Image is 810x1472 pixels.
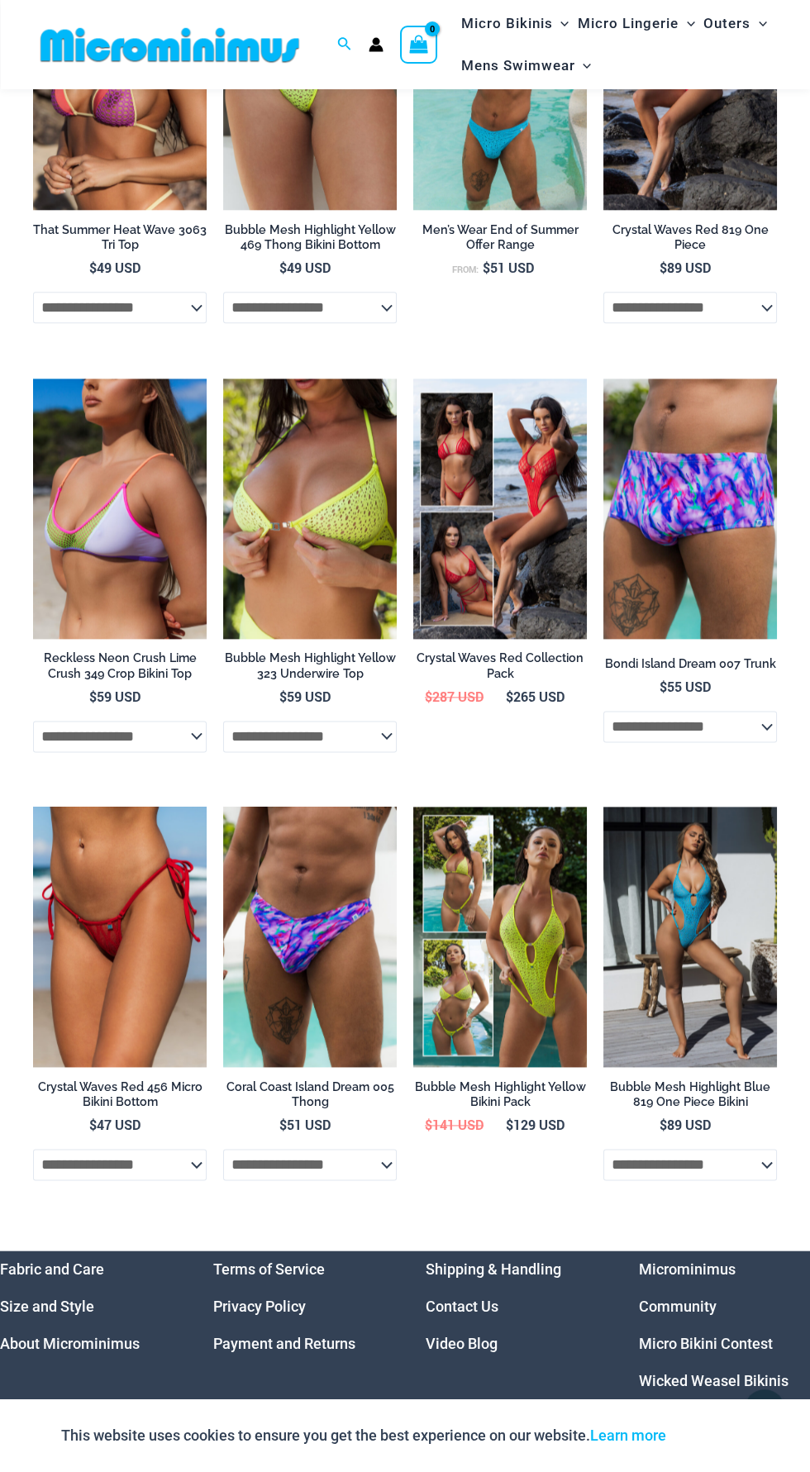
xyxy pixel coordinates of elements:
bdi: 59 USD [279,688,331,705]
span: Menu Toggle [574,45,591,87]
a: View Shopping Cart, empty [400,26,438,64]
nav: Menu [426,1250,598,1362]
aside: Footer Widget 3 [426,1250,598,1362]
h2: Bondi Island Dream 007 Trunk [603,656,777,672]
a: Bubble Mesh Ultimate (3)Bubble Mesh Highlight Yellow 309 Tri Top 469 Thong 05Bubble Mesh Highligh... [413,807,587,1067]
span: $ [279,259,287,276]
span: $ [506,1116,513,1133]
a: Crystal Waves Red 819 One Piece [603,222,777,260]
h2: Bubble Mesh Highlight Yellow 469 Thong Bikini Bottom [223,222,397,253]
span: $ [483,259,490,276]
a: Bubble Mesh Highlight Blue 819 One Piece Bikini [603,1079,777,1117]
a: Reckless Neon Crush Lime Crush 349 Crop Top 01Reckless Neon Crush Lime Crush 349 Crop Top 02Reckl... [33,379,207,639]
h2: Bubble Mesh Highlight Blue 819 One Piece Bikini [603,1079,777,1110]
span: $ [89,688,97,705]
h2: Coral Coast Island Dream 005 Thong [223,1079,397,1110]
span: $ [660,678,667,695]
bdi: 51 USD [483,259,534,276]
span: Mens Swimwear [460,45,574,87]
a: Microminimus Community [639,1260,736,1315]
span: $ [89,259,97,276]
bdi: 89 USD [660,1116,711,1133]
a: Bubble Mesh Highlight Yellow 323 Underwire Top [223,650,397,688]
a: Payment and Returns [213,1335,355,1352]
img: Bubble Mesh Highlight Blue 819 One Piece 01 [603,807,777,1067]
h2: Men’s Wear End of Summer Offer Range [413,222,587,253]
span: Outers [703,2,750,45]
span: $ [89,1116,97,1133]
span: Menu Toggle [679,2,695,45]
aside: Footer Widget 2 [213,1250,385,1362]
bdi: 89 USD [660,259,711,276]
span: $ [425,688,432,705]
a: Account icon link [369,37,384,52]
a: Wicked Weasel Bikinis [639,1372,789,1389]
a: Mens SwimwearMenu ToggleMenu Toggle [456,45,595,87]
span: $ [425,1116,432,1133]
a: Crystal Waves 456 Bottom 02Crystal Waves 456 Bottom 01Crystal Waves 456 Bottom 01 [33,807,207,1067]
img: Collection Pack [413,379,587,639]
a: Coral Coast Island Dream 005 Thong 01Coral Coast Island Dream 005 Thong 02Coral Coast Island Drea... [223,807,397,1067]
nav: Menu [213,1250,385,1362]
a: Video Blog [426,1335,498,1352]
bdi: 49 USD [89,259,141,276]
span: From: [452,264,479,275]
a: Search icon link [337,35,352,55]
a: Micro LingerieMenu ToggleMenu Toggle [574,2,699,45]
a: Coral Coast Island Dream 005 Thong [223,1079,397,1117]
img: Coral Coast Island Dream 005 Thong 01 [223,807,397,1067]
span: $ [279,688,287,705]
a: Crystal Waves Red 456 Micro Bikini Bottom [33,1079,207,1117]
img: Crystal Waves 456 Bottom 02 [33,807,207,1067]
bdi: 51 USD [279,1116,331,1133]
a: Privacy Policy [213,1298,306,1315]
span: $ [660,259,667,276]
h2: Crystal Waves Red 819 One Piece [603,222,777,253]
bdi: 141 USD [425,1116,484,1133]
span: Menu Toggle [750,2,767,45]
bdi: 265 USD [506,688,565,705]
img: Reckless Neon Crush Lime Crush 349 Crop Top 01 [33,379,207,639]
a: Shipping & Handling [426,1260,561,1278]
span: $ [506,688,513,705]
img: Bubble Mesh Ultimate (3) [413,807,587,1067]
bdi: 55 USD [660,678,711,695]
h2: Bubble Mesh Highlight Yellow Bikini Pack [413,1079,587,1110]
bdi: 47 USD [89,1116,141,1133]
a: Micro BikinisMenu ToggleMenu Toggle [456,2,573,45]
img: Bubble Mesh Highlight Yellow 323 Underwire Top 01 [223,379,397,639]
a: Reckless Neon Crush Lime Crush 349 Crop Bikini Top [33,650,207,688]
a: Men’s Wear End of Summer Offer Range [413,222,587,260]
bdi: 49 USD [279,259,331,276]
a: Bubble Mesh Highlight Blue 819 One Piece 01Bubble Mesh Highlight Blue 819 One Piece 03Bubble Mesh... [603,807,777,1067]
a: Micro Bikini Contest [639,1335,773,1352]
h2: Reckless Neon Crush Lime Crush 349 Crop Bikini Top [33,650,207,681]
span: Micro Bikinis [460,2,552,45]
bdi: 129 USD [506,1116,565,1133]
bdi: 287 USD [425,688,484,705]
a: Collection PackCrystal Waves 305 Tri Top 4149 Thong 01Crystal Waves 305 Tri Top 4149 Thong 01 [413,379,587,639]
h2: Bubble Mesh Highlight Yellow 323 Underwire Top [223,650,397,681]
p: This website uses cookies to ensure you get the best experience on our website. [61,1423,666,1448]
span: Menu Toggle [552,2,569,45]
a: Learn more [590,1427,666,1444]
a: That Summer Heat Wave 3063 Tri Top [33,222,207,260]
img: MM SHOP LOGO FLAT [34,26,306,64]
a: Bondi Island Dream 007 Trunk [603,656,777,678]
a: Bubble Mesh Highlight Yellow 469 Thong Bikini Bottom [223,222,397,260]
h2: Crystal Waves Red 456 Micro Bikini Bottom [33,1079,207,1110]
span: $ [660,1116,667,1133]
a: OutersMenu ToggleMenu Toggle [699,2,771,45]
a: Bondi Island Dream 007 Trunk 01Bondi Island Dream 007 Trunk 03Bondi Island Dream 007 Trunk 03 [603,379,777,639]
a: Bubble Mesh Highlight Yellow 323 Underwire Top 01Bubble Mesh Highlight Yellow 323 Underwire Top 4... [223,379,397,639]
h2: Crystal Waves Red Collection Pack [413,650,587,681]
h2: That Summer Heat Wave 3063 Tri Top [33,222,207,253]
button: Accept [679,1416,749,1455]
a: Bubble Mesh Highlight Yellow Bikini Pack [413,1079,587,1117]
a: Contact Us [426,1298,498,1315]
span: Micro Lingerie [578,2,679,45]
a: Crystal Waves Red Collection Pack [413,650,587,688]
img: Bondi Island Dream 007 Trunk 01 [603,379,777,639]
span: $ [279,1116,287,1133]
a: Terms of Service [213,1260,325,1278]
